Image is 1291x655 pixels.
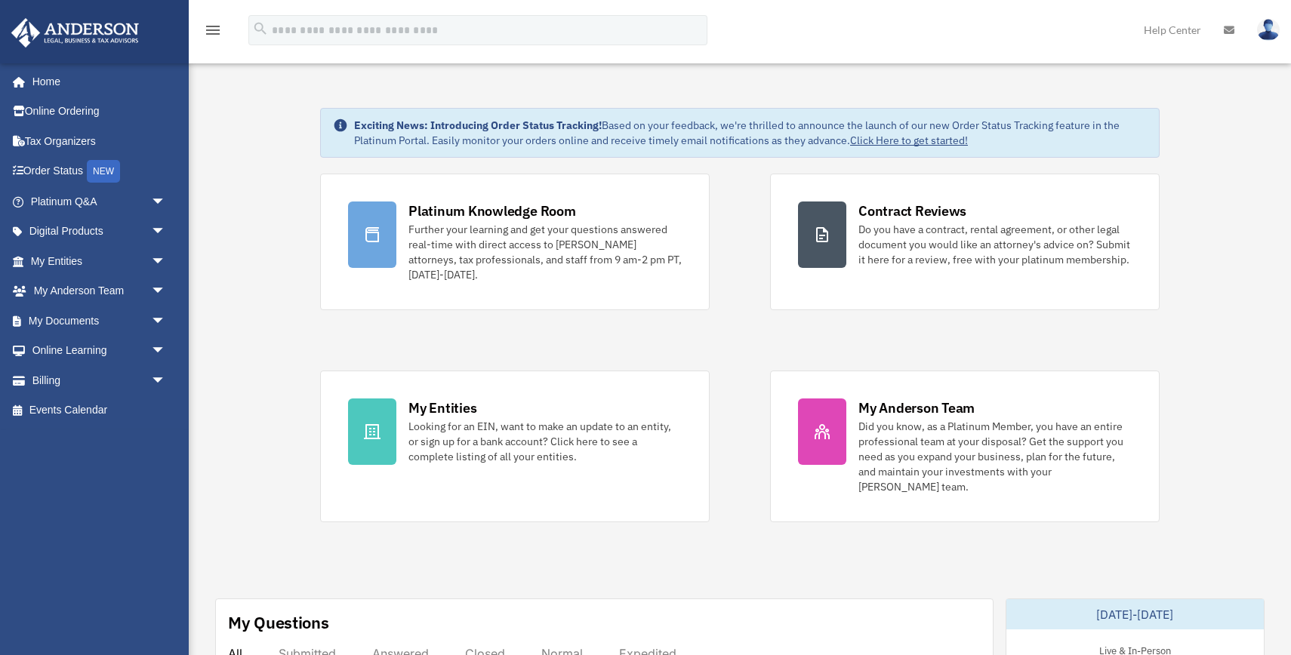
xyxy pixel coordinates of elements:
[408,398,476,417] div: My Entities
[87,160,120,183] div: NEW
[858,222,1132,267] div: Do you have a contract, rental agreement, or other legal document you would like an attorney's ad...
[320,371,710,522] a: My Entities Looking for an EIN, want to make an update to an entity, or sign up for a bank accoun...
[408,419,682,464] div: Looking for an EIN, want to make an update to an entity, or sign up for a bank account? Click her...
[858,419,1132,494] div: Did you know, as a Platinum Member, you have an entire professional team at your disposal? Get th...
[11,306,189,336] a: My Documentsarrow_drop_down
[11,97,189,127] a: Online Ordering
[11,156,189,187] a: Order StatusNEW
[151,186,181,217] span: arrow_drop_down
[151,365,181,396] span: arrow_drop_down
[204,26,222,39] a: menu
[11,66,181,97] a: Home
[770,371,1160,522] a: My Anderson Team Did you know, as a Platinum Member, you have an entire professional team at your...
[408,222,682,282] div: Further your learning and get your questions answered real-time with direct access to [PERSON_NAM...
[11,126,189,156] a: Tax Organizers
[204,21,222,39] i: menu
[7,18,143,48] img: Anderson Advisors Platinum Portal
[858,398,975,417] div: My Anderson Team
[320,174,710,310] a: Platinum Knowledge Room Further your learning and get your questions answered real-time with dire...
[151,217,181,248] span: arrow_drop_down
[354,118,602,132] strong: Exciting News: Introducing Order Status Tracking!
[228,611,329,634] div: My Questions
[11,365,189,395] a: Billingarrow_drop_down
[252,20,269,37] i: search
[850,134,968,147] a: Click Here to get started!
[11,217,189,247] a: Digital Productsarrow_drop_down
[11,186,189,217] a: Platinum Q&Aarrow_drop_down
[11,246,189,276] a: My Entitiesarrow_drop_down
[151,246,181,277] span: arrow_drop_down
[354,118,1147,148] div: Based on your feedback, we're thrilled to announce the launch of our new Order Status Tracking fe...
[408,201,576,220] div: Platinum Knowledge Room
[11,276,189,306] a: My Anderson Teamarrow_drop_down
[11,395,189,426] a: Events Calendar
[11,336,189,366] a: Online Learningarrow_drop_down
[1006,599,1265,629] div: [DATE]-[DATE]
[151,306,181,337] span: arrow_drop_down
[858,201,966,220] div: Contract Reviews
[1257,19,1280,41] img: User Pic
[770,174,1160,310] a: Contract Reviews Do you have a contract, rental agreement, or other legal document you would like...
[151,276,181,307] span: arrow_drop_down
[151,336,181,367] span: arrow_drop_down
